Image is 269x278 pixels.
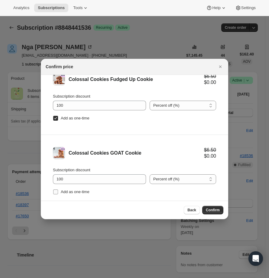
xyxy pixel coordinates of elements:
[69,76,204,82] div: Colossal Cookies Fudged Up Cookie
[73,5,83,10] span: Tools
[204,73,216,79] div: $6.50
[187,208,196,213] span: Back
[46,64,73,70] h2: Confirm price
[61,116,89,120] span: Add as one-time
[204,147,216,153] div: $6.50
[34,4,68,12] button: Subscriptions
[53,168,90,172] span: Subscription discount
[53,147,65,159] img: Colossal Cookies GOAT Cookie
[232,4,259,12] button: Settings
[202,206,223,214] button: Confirm
[61,189,89,194] span: Add as one-time
[38,5,65,10] span: Subscriptions
[216,62,225,71] button: Close
[206,208,220,213] span: Confirm
[70,4,92,12] button: Tools
[184,206,200,214] button: Back
[204,153,216,159] div: $0.00
[53,94,90,99] span: Subscription discount
[69,150,204,156] div: Colossal Cookies GOAT Cookie
[241,5,256,10] span: Settings
[203,4,230,12] button: Help
[204,79,216,85] div: $0.00
[13,5,29,10] span: Analytics
[248,251,263,266] div: Open Intercom Messenger
[212,5,220,10] span: Help
[10,4,33,12] button: Analytics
